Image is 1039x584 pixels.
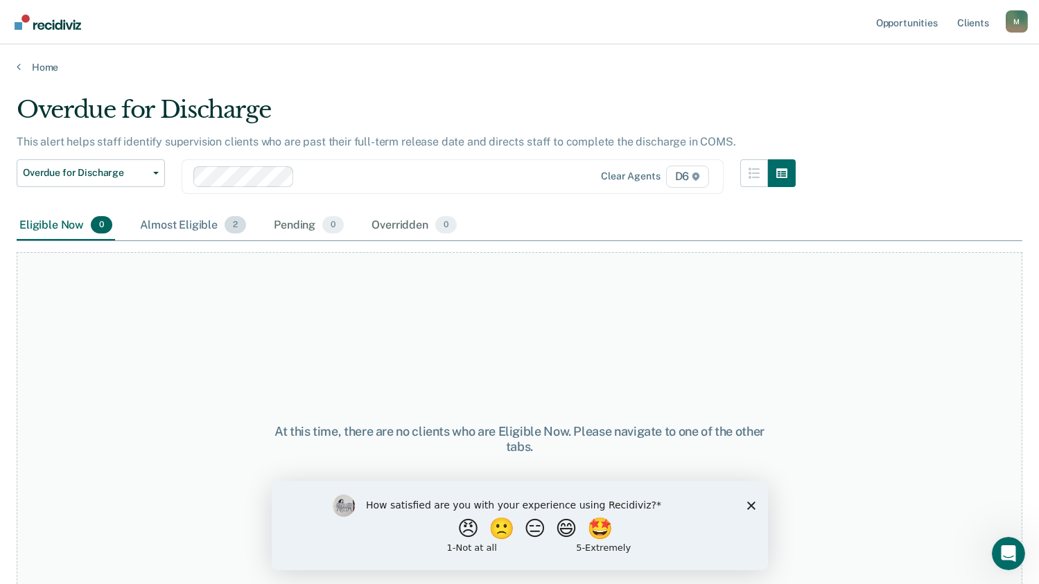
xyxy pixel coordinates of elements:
[435,216,457,234] span: 0
[17,211,115,241] div: Eligible Now0
[17,61,1022,73] a: Home
[225,216,246,234] span: 2
[23,167,148,179] span: Overdue for Discharge
[17,159,165,187] button: Overdue for Discharge
[992,537,1025,570] iframe: Intercom live chat
[1006,10,1028,33] button: Profile dropdown button
[268,424,771,454] div: At this time, there are no clients who are Eligible Now. Please navigate to one of the other tabs.
[601,170,660,182] div: Clear agents
[1006,10,1028,33] div: M
[91,216,112,234] span: 0
[137,211,249,241] div: Almost Eligible2
[271,211,347,241] div: Pending0
[666,166,710,188] span: D6
[272,481,768,570] iframe: Survey by Kim from Recidiviz
[17,96,796,135] div: Overdue for Discharge
[17,135,736,148] p: This alert helps staff identify supervision clients who are past their full-term release date and...
[322,216,344,234] span: 0
[369,211,460,241] div: Overridden0
[15,15,81,30] img: Recidiviz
